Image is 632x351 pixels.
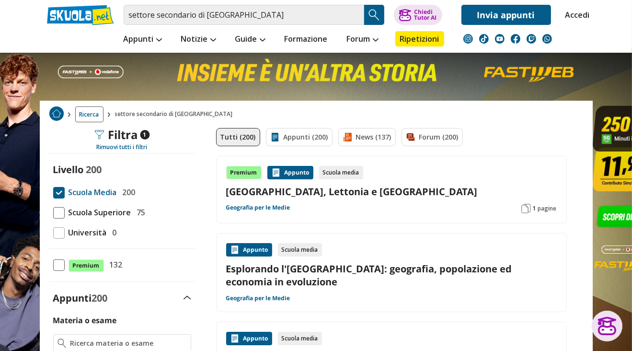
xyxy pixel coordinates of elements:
img: Appunti filtro contenuto [270,132,280,142]
a: Esplorando l'[GEOGRAPHIC_DATA]: geografia, popolazione ed economia in evoluzione [226,262,557,288]
span: 200 [119,186,136,199]
a: Formazione [282,31,330,48]
img: Appunti contenuto [230,245,240,255]
img: Home [49,106,64,121]
div: Appunto [267,166,313,179]
div: Premium [226,166,262,179]
img: Appunti contenuto [271,168,281,177]
span: 1 [533,205,536,212]
a: Ripetizioni [395,31,444,47]
img: twitch [527,34,536,44]
img: Ricerca materia o esame [57,339,67,348]
img: facebook [511,34,520,44]
a: Appunti (200) [266,128,333,146]
span: Università [65,226,107,239]
img: instagram [463,34,473,44]
button: ChiediTutor AI [394,5,442,25]
a: News (137) [338,128,396,146]
button: Search Button [364,5,384,25]
div: Rimuovi tutti i filtri [49,143,195,151]
a: Accedi [565,5,586,25]
a: Forum [345,31,381,48]
img: News filtro contenuto [343,132,352,142]
input: Ricerca materia o esame [70,339,186,348]
label: Materia o esame [53,315,117,326]
img: Apri e chiudi sezione [184,296,191,300]
span: 0 [109,226,117,239]
a: Forum (200) [402,128,463,146]
span: pagine [538,205,557,212]
a: [GEOGRAPHIC_DATA], Lettonia e [GEOGRAPHIC_DATA] [226,185,557,198]
span: 75 [133,206,146,219]
img: Forum filtro contenuto [406,132,415,142]
img: Appunti contenuto [230,334,240,343]
img: Filtra filtri mobile [94,130,104,140]
label: Livello [53,163,84,176]
a: Geografia per le Medie [226,294,290,302]
span: Premium [69,259,104,272]
input: Cerca appunti, riassunti o versioni [124,5,364,25]
a: Home [49,106,64,122]
div: Scuola media [319,166,363,179]
a: Guide [233,31,268,48]
a: Ricerca [75,106,103,122]
div: Appunto [226,332,272,345]
span: Scuola Media [65,186,117,199]
a: Tutti (200) [216,128,260,146]
span: Scuola Superiore [65,206,131,219]
img: youtube [495,34,505,44]
label: Appunti [53,292,108,304]
img: tiktok [479,34,489,44]
span: 1 [140,130,149,140]
a: Geografia per le Medie [226,204,290,211]
img: Cerca appunti, riassunti o versioni [367,8,381,22]
div: Filtra [94,128,149,141]
img: WhatsApp [542,34,552,44]
div: Scuola media [278,243,322,257]
img: Pagine [521,204,531,213]
a: Appunti [121,31,164,48]
span: 132 [106,258,123,271]
span: settore secondario di [GEOGRAPHIC_DATA] [115,106,237,122]
span: 200 [92,292,108,304]
div: Chiedi Tutor AI [414,9,437,21]
a: Invia appunti [461,5,551,25]
span: 200 [86,163,102,176]
a: Notizie [179,31,218,48]
div: Scuola media [278,332,322,345]
div: Appunto [226,243,272,257]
